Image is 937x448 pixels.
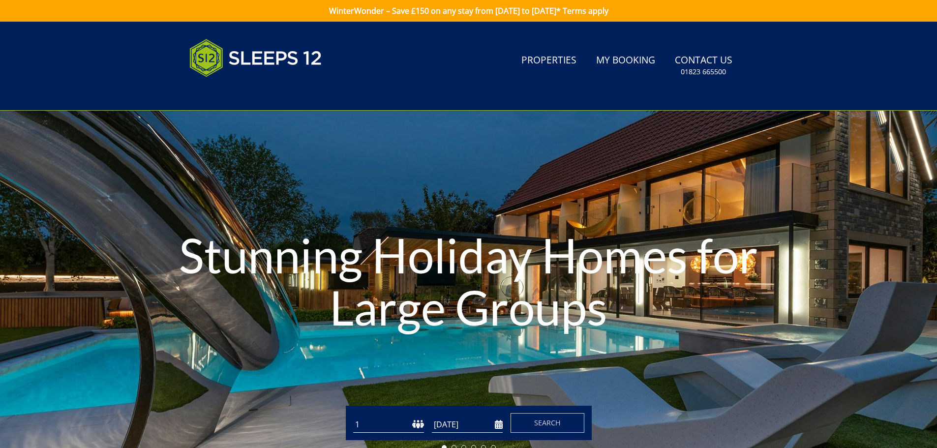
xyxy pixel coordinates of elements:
[534,418,561,427] span: Search
[592,50,659,72] a: My Booking
[189,33,322,83] img: Sleeps 12
[517,50,580,72] a: Properties
[141,209,797,353] h1: Stunning Holiday Homes for Large Groups
[681,67,726,77] small: 01823 665500
[671,50,736,82] a: Contact Us01823 665500
[511,413,584,433] button: Search
[432,417,503,433] input: Arrival Date
[184,89,288,97] iframe: Customer reviews powered by Trustpilot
